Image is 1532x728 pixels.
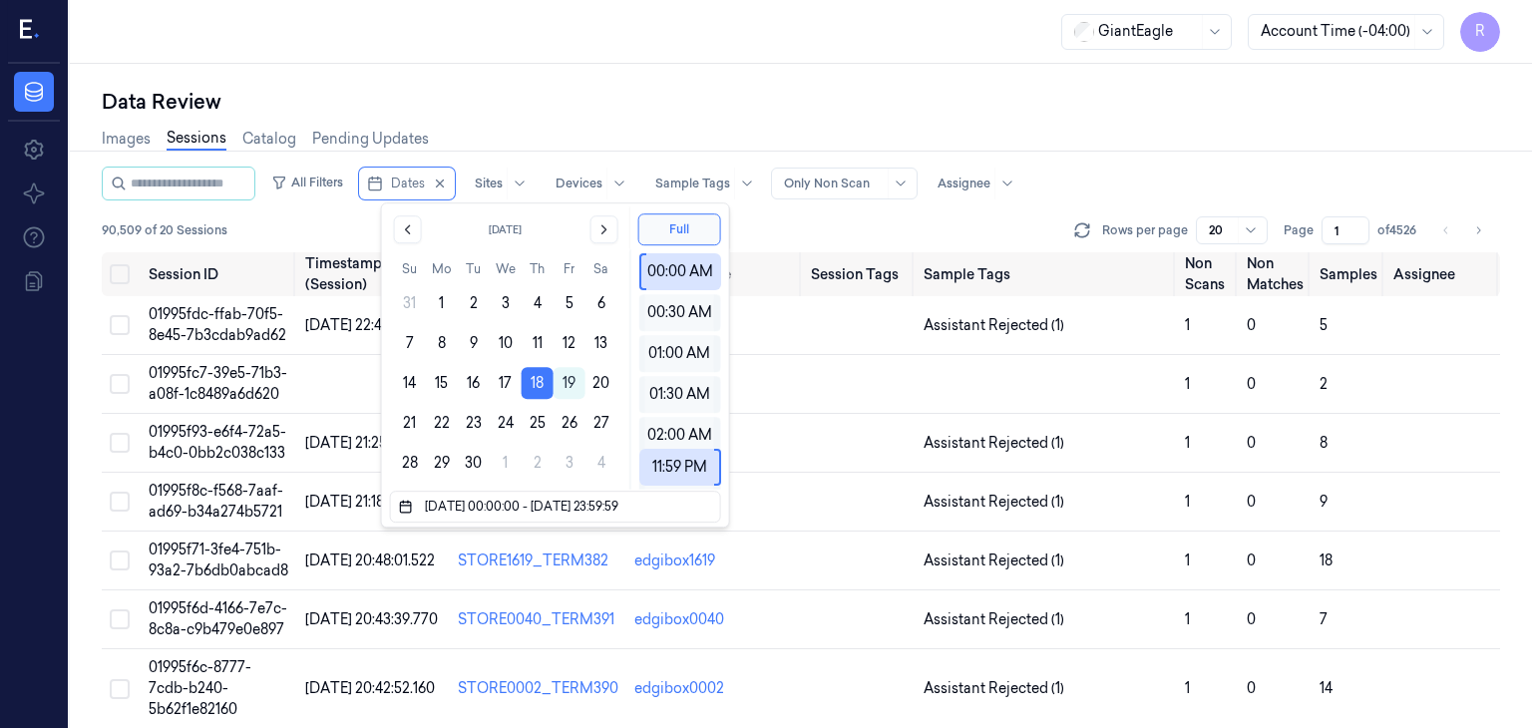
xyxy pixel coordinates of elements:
[1320,493,1328,511] span: 9
[458,550,618,571] div: STORE1619_TERM382
[359,168,455,199] button: Dates
[490,407,522,439] button: Wednesday, September 24th, 2025
[458,407,490,439] button: Tuesday, September 23rd, 2025
[645,449,713,486] div: 11:59 PM
[426,287,458,319] button: Monday, September 1st, 2025
[585,407,617,439] button: Saturday, September 27th, 2025
[1432,216,1492,244] nav: pagination
[149,599,287,638] span: 01995f6d-4166-7e7c-8c8a-c9b479e0e897
[434,215,578,243] button: [DATE]
[645,294,714,331] div: 00:30 AM
[426,407,458,439] button: Monday, September 22nd, 2025
[426,367,458,399] button: Monday, September 15th, 2025
[167,128,226,151] a: Sessions
[102,221,227,239] span: 90,509 of 20 Sessions
[458,609,618,630] div: STORE0040_TERM391
[426,327,458,359] button: Monday, September 8th, 2025
[102,129,151,150] a: Images
[110,492,130,512] button: Select row
[1185,434,1190,452] span: 1
[490,287,522,319] button: Wednesday, September 3rd, 2025
[394,407,426,439] button: Sunday, September 21st, 2025
[110,550,130,570] button: Select row
[522,259,554,279] th: Thursday
[391,175,425,192] span: Dates
[1177,252,1239,296] th: Non Scans
[1460,12,1500,52] button: R
[149,482,283,521] span: 01995f8c-f568-7aaf-ad69-b34a274b5721
[1247,610,1256,628] span: 0
[1247,551,1256,569] span: 0
[426,259,458,279] th: Monday
[585,259,617,279] th: Saturday
[1320,551,1333,569] span: 18
[585,367,617,399] button: Saturday, September 20th, 2025
[803,252,916,296] th: Session Tags
[1320,610,1328,628] span: 7
[305,679,435,697] span: [DATE] 20:42:52.160
[585,447,617,479] button: Saturday, October 4th, 2025
[312,129,429,150] a: Pending Updates
[458,678,618,699] div: STORE0002_TERM390
[924,492,1064,513] span: Assistant Rejected (1)
[522,287,554,319] button: Thursday, September 4th, 2025
[554,367,585,399] button: Today, Friday, September 19th, 2025
[645,417,714,454] div: 02:00 AM
[522,367,554,399] button: Thursday, September 18th, 2025, selected
[421,495,703,519] input: Dates
[490,259,522,279] th: Wednesday
[645,335,714,372] div: 01:00 AM
[554,287,585,319] button: Friday, September 5th, 2025
[458,367,490,399] button: Tuesday, September 16th, 2025
[1247,375,1256,393] span: 0
[458,327,490,359] button: Tuesday, September 9th, 2025
[645,253,713,290] div: 00:00 AM
[924,550,1064,571] span: Assistant Rejected (1)
[394,367,426,399] button: Sunday, September 14th, 2025
[1247,316,1256,334] span: 0
[263,167,351,198] button: All Filters
[102,88,1500,116] div: Data Review
[554,407,585,439] button: Friday, September 26th, 2025
[924,678,1064,699] span: Assistant Rejected (1)
[110,374,130,394] button: Select row
[554,259,585,279] th: Friday
[394,259,617,479] table: September 2025
[110,315,130,335] button: Select row
[1464,216,1492,244] button: Go to next page
[1377,221,1416,239] span: of 4526
[426,447,458,479] button: Monday, September 29th, 2025
[634,550,715,571] div: edgibox1619
[490,327,522,359] button: Wednesday, September 10th, 2025
[110,264,130,284] button: Select all
[242,129,296,150] a: Catalog
[1102,221,1188,239] p: Rows per page
[394,287,426,319] button: Sunday, August 31st, 2025
[1284,221,1314,239] span: Page
[1320,434,1328,452] span: 8
[305,551,435,569] span: [DATE] 20:48:01.522
[1247,679,1256,697] span: 0
[394,447,426,479] button: Sunday, September 28th, 2025
[305,493,427,511] span: [DATE] 21:18:17.455
[554,447,585,479] button: Friday, October 3rd, 2025
[1312,252,1385,296] th: Samples
[634,678,724,699] div: edgibox0002
[1185,610,1190,628] span: 1
[1385,252,1500,296] th: Assignee
[149,305,286,344] span: 01995fdc-ffab-70f5-8e45-7b3cdab9ad62
[1185,493,1190,511] span: 1
[110,433,130,453] button: Select row
[916,252,1177,296] th: Sample Tags
[522,407,554,439] button: Thursday, September 25th, 2025
[110,609,130,629] button: Select row
[924,609,1064,630] span: Assistant Rejected (1)
[1185,316,1190,334] span: 1
[394,215,422,243] button: Go to the Previous Month
[924,433,1064,454] span: Assistant Rejected (1)
[305,316,436,334] span: [DATE] 22:45:42.969
[458,287,490,319] button: Tuesday, September 2nd, 2025
[522,447,554,479] button: Thursday, October 2nd, 2025
[1247,493,1256,511] span: 0
[637,213,720,245] button: Full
